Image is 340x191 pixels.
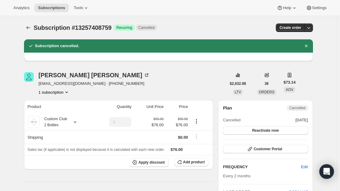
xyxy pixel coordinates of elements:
[39,81,150,87] span: [EMAIL_ADDRESS][DOMAIN_NAME] · [PHONE_NUMBER]
[265,81,269,86] span: 36
[34,4,69,12] button: Subscriptions
[312,5,327,10] span: Settings
[178,117,188,121] small: $95.00
[235,90,241,94] span: LTV
[296,117,308,123] span: [DATE]
[154,117,164,121] small: $95.00
[183,160,205,165] span: Add product
[254,147,282,151] span: Customer Portal
[24,100,94,113] th: Product
[286,88,293,92] span: AOV
[273,4,301,12] button: Help
[151,122,164,128] span: $76.00
[165,100,190,113] th: Price
[226,79,250,88] button: $2,632.98
[178,135,188,140] span: $0.00
[223,145,308,153] button: Customer Portal
[133,100,165,113] th: Unit Price
[259,90,274,94] span: ORDERS
[223,126,308,135] button: Reactivate now
[301,164,308,170] span: Edit
[252,128,279,133] span: Reactivate now
[24,23,33,32] button: Subscriptions
[279,25,301,30] span: Create order
[40,116,67,128] div: Custom Club
[223,105,232,111] h2: Plan
[175,158,208,166] button: Add product
[302,42,311,50] button: Dismiss notification
[261,79,272,88] button: 36
[223,174,250,178] span: Every 2 months
[28,148,165,152] span: Sales tax (if applicable) is not displayed because it is calculated with each new order.
[171,147,183,152] span: $76.00
[39,89,70,95] button: Product actions
[319,164,334,179] div: Open Intercom Messenger
[130,158,168,167] button: Apply discount
[223,117,241,123] span: Cancelled
[28,116,40,128] img: product img
[39,72,150,78] div: [PERSON_NAME] [PERSON_NAME]
[223,164,301,170] h2: FREQUENCY
[276,23,305,32] button: Create order
[192,133,201,140] button: Shipping actions
[283,5,291,10] span: Help
[138,160,165,165] span: Apply discount
[297,162,311,172] button: Edit
[167,122,188,128] span: $76.00
[70,4,93,12] button: Tools
[283,79,296,85] span: $73.14
[13,5,29,10] span: Analytics
[74,5,83,10] span: Tools
[34,24,112,31] span: Subscription #13257408759
[24,130,94,144] th: Shipping
[192,118,201,125] button: Product actions
[230,81,246,86] span: $2,632.98
[93,100,133,113] th: Quantity
[289,106,305,110] span: Cancelled
[44,123,59,127] small: 2 Bottles
[138,25,154,30] span: Cancelled
[116,25,132,30] span: Recurring
[35,43,79,49] h2: Subscription cancelled.
[10,4,33,12] button: Analytics
[302,4,330,12] button: Settings
[38,5,65,10] span: Subscriptions
[24,72,34,82] span: Michelle Evans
